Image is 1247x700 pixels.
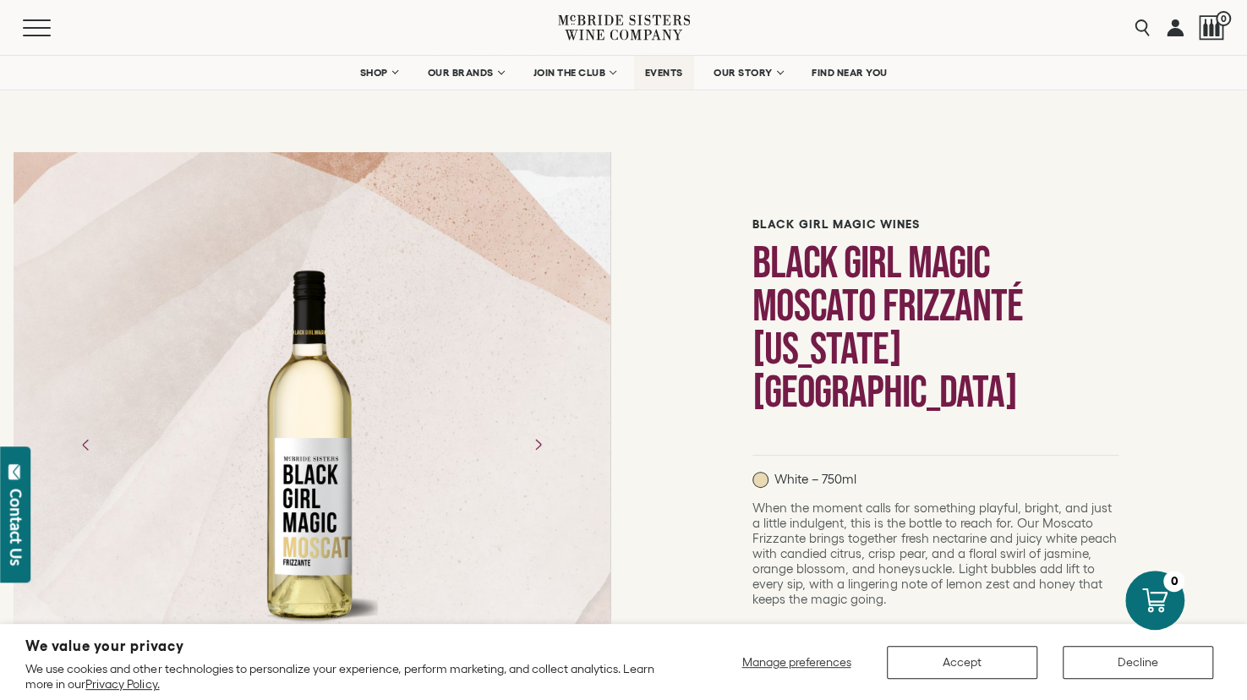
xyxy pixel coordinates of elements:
h1: Black Girl Magic Moscato Frizzanté [US_STATE] [GEOGRAPHIC_DATA] [752,242,1118,414]
p: We use cookies and other technologies to personalize your experience, perform marketing, and coll... [25,661,671,692]
a: JOIN THE CLUB [522,56,626,90]
a: Privacy Policy. [85,677,159,691]
button: Previous [64,423,108,467]
span: SHOP [359,67,388,79]
div: 0 [1163,571,1184,592]
button: Next [516,423,560,467]
button: Mobile Menu Trigger [23,19,84,36]
span: 0 [1216,11,1231,26]
a: SHOP [348,56,407,90]
a: EVENTS [634,56,694,90]
span: EVENTS [645,67,683,79]
span: OUR STORY [714,67,773,79]
p: White – 750ml [752,472,856,488]
span: OUR BRANDS [427,67,493,79]
button: Accept [887,646,1037,679]
span: Manage preferences [741,655,850,669]
a: OUR STORY [703,56,793,90]
h2: We value your privacy [25,639,671,654]
div: Contact Us [8,489,25,566]
button: Decline [1063,646,1213,679]
a: OUR BRANDS [416,56,513,90]
span: When the moment calls for something playful, bright, and just a little indulgent, this is the bot... [752,500,1117,606]
span: FIND NEAR YOU [812,67,888,79]
h6: Black Girl Magic Wines [752,217,1118,232]
button: Manage preferences [731,646,861,679]
span: JOIN THE CLUB [533,67,605,79]
a: FIND NEAR YOU [801,56,899,90]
